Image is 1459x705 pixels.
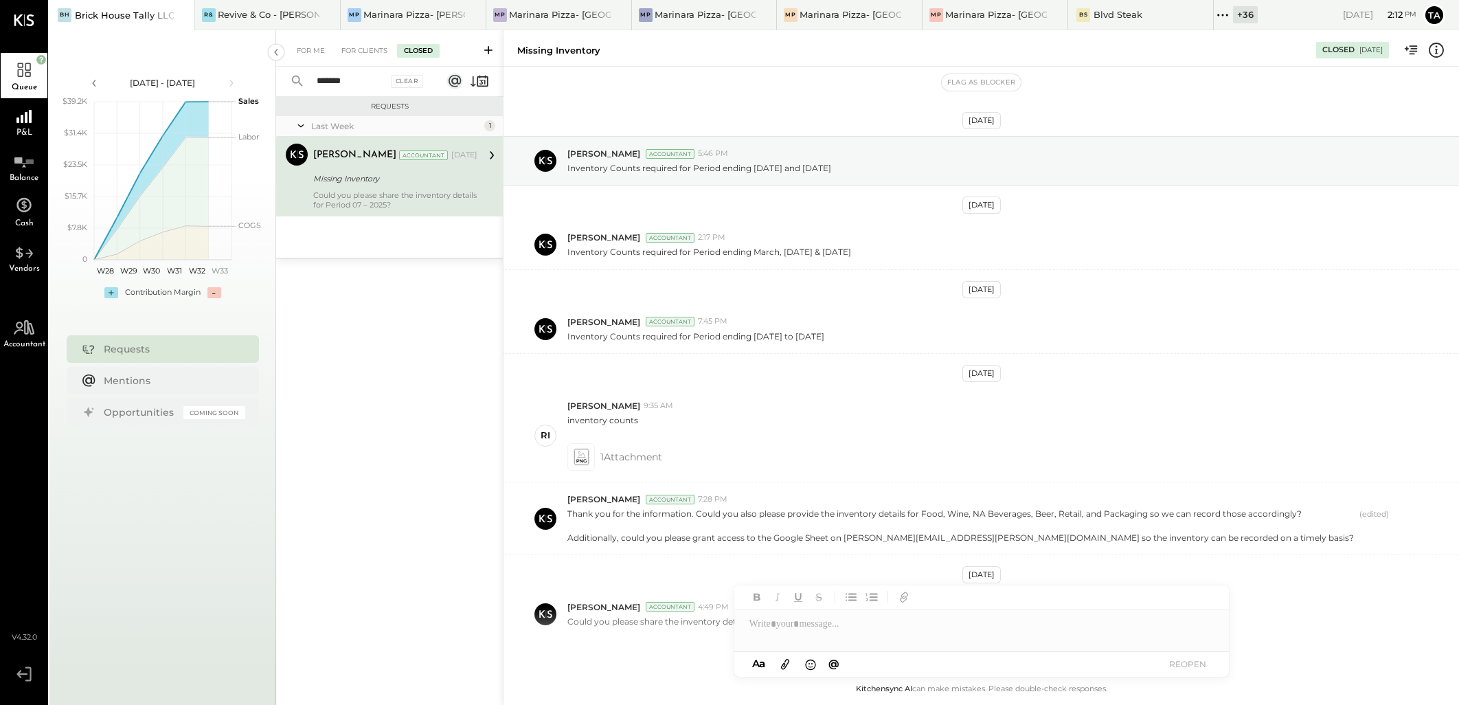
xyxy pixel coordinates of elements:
text: W28 [97,266,114,276]
div: Closed [397,44,440,58]
div: Accountant [646,149,694,159]
p: Thank you for the information. Could you also please provide the inventory details for Food, Wine... [567,508,1354,543]
div: [DATE] [962,112,1001,129]
button: Unordered List [842,588,860,606]
span: 7:28 PM [698,494,727,505]
div: - [207,287,221,298]
div: Last Week [311,120,481,132]
div: Accountant [646,317,694,326]
div: Coming Soon [183,406,245,419]
div: Clear [392,75,423,88]
text: $39.2K [63,96,87,106]
span: [PERSON_NAME] [567,601,640,613]
a: Cash [1,189,47,234]
a: Vendors [1,234,47,280]
div: 1 [484,120,495,131]
div: MP [639,8,653,22]
div: R& [202,8,216,22]
button: Aa [748,656,770,671]
div: Mentions [104,374,238,388]
button: Underline [789,588,807,606]
div: Marinara Pizza- [GEOGRAPHIC_DATA]. [509,8,611,21]
button: Ordered List [863,588,881,606]
button: Ta [1423,4,1445,26]
div: Could you please share the inventory details for Period 07 – 2025? [313,190,477,210]
div: Requests [104,342,238,356]
span: [PERSON_NAME] [567,493,640,505]
span: Vendors [9,265,40,273]
span: 2:17 PM [698,232,725,243]
p: Inventory Counts required for Period ending [DATE] and [DATE] [567,162,831,174]
div: Marinara Pizza- [GEOGRAPHIC_DATA] [655,8,756,21]
span: 9:35 AM [644,401,673,412]
div: Accountant [646,495,694,504]
div: BH [58,8,71,22]
div: Missing Inventory [313,172,473,186]
span: Cash [15,219,34,227]
a: Balance [1,144,47,189]
span: [PERSON_NAME] [567,232,640,243]
text: $23.5K [63,159,87,169]
div: MP [348,8,361,22]
p: Could you please share the inventory details for Period 07 – 2025? [567,616,838,627]
div: Opportunities [104,405,177,419]
a: P&L [1,98,47,144]
text: 0 [82,254,87,264]
div: Marinara Pizza- [GEOGRAPHIC_DATA] [800,8,901,21]
span: @ [828,657,839,670]
span: (edited) [1359,509,1389,543]
text: Sales [238,96,259,106]
div: For Me [290,44,332,58]
div: Requests [283,102,496,111]
div: Accountant [399,150,448,160]
span: 4:49 PM [698,602,729,613]
button: REOPEN [1160,655,1215,673]
div: ri [541,429,550,442]
div: MP [929,8,943,22]
p: Inventory Counts required for Period ending March, [DATE] & [DATE] [567,246,851,258]
div: + [104,287,118,298]
span: [PERSON_NAME] [567,400,640,412]
text: W30 [142,266,159,276]
button: @ [824,656,844,673]
div: MP [784,8,798,22]
text: W33 [212,266,228,276]
div: [DATE] [1359,45,1383,55]
button: Strikethrough [810,588,828,606]
div: Closed [1322,45,1355,56]
span: 1 Attachment [600,443,662,471]
a: Accountant [1,310,47,355]
text: W31 [166,266,181,276]
span: Queue [12,83,37,91]
div: [PERSON_NAME] [313,148,396,162]
div: [DATE] [1343,8,1416,21]
div: Brick House Tally LLC [75,9,174,22]
text: COGS [238,221,261,230]
text: W29 [120,266,137,276]
div: BS [1076,8,1090,22]
button: Flag as Blocker [942,74,1021,91]
div: [DATE] [962,281,1001,298]
span: [PERSON_NAME] [567,316,640,328]
div: [DATE] [962,197,1001,214]
div: Accountant [646,602,694,612]
div: [DATE] [962,365,1001,382]
div: + 36 [1233,6,1258,23]
text: $7.8K [67,223,87,232]
div: [DATE] [962,566,1001,583]
div: Blvd Steak [1094,8,1142,21]
p: Inventory Counts required for Period ending [DATE] to [DATE] [567,331,824,342]
text: $31.4K [64,128,87,137]
span: 5:46 PM [698,148,728,159]
div: MP [493,8,507,22]
span: 7:45 PM [698,316,727,327]
p: inventory counts [567,414,638,438]
span: Accountant [3,340,45,348]
text: W32 [189,266,205,276]
text: Labor [238,132,259,142]
div: For Clients [335,44,394,58]
div: Marinara Pizza- [GEOGRAPHIC_DATA] [945,8,1047,21]
div: [DATE] - [DATE] [104,77,221,89]
span: P&L [16,128,32,137]
a: Queue [1,53,47,98]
